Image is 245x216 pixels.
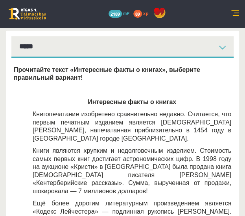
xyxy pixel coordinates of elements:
a: Rīgas 1. Tālmācības vidusskola [9,8,46,20]
a: 89 xp [133,10,152,16]
span: Книги являются хрупким и недолговечным изделием. Стоимость самых первых книг достигает астрономич... [33,147,231,194]
span: Прочитайте текст «Интересные факты о книгах», выберите правильный вариант! [14,66,200,81]
span: 2189 [109,10,122,18]
span: Интересные факты о книгах [88,99,176,105]
span: xp [143,10,148,16]
span: mP [123,10,129,16]
span: Книгопечатание изобретено сравнительно недавно. Считается, что первым печатным изданием является ... [33,111,231,142]
span: 89 [133,10,142,18]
